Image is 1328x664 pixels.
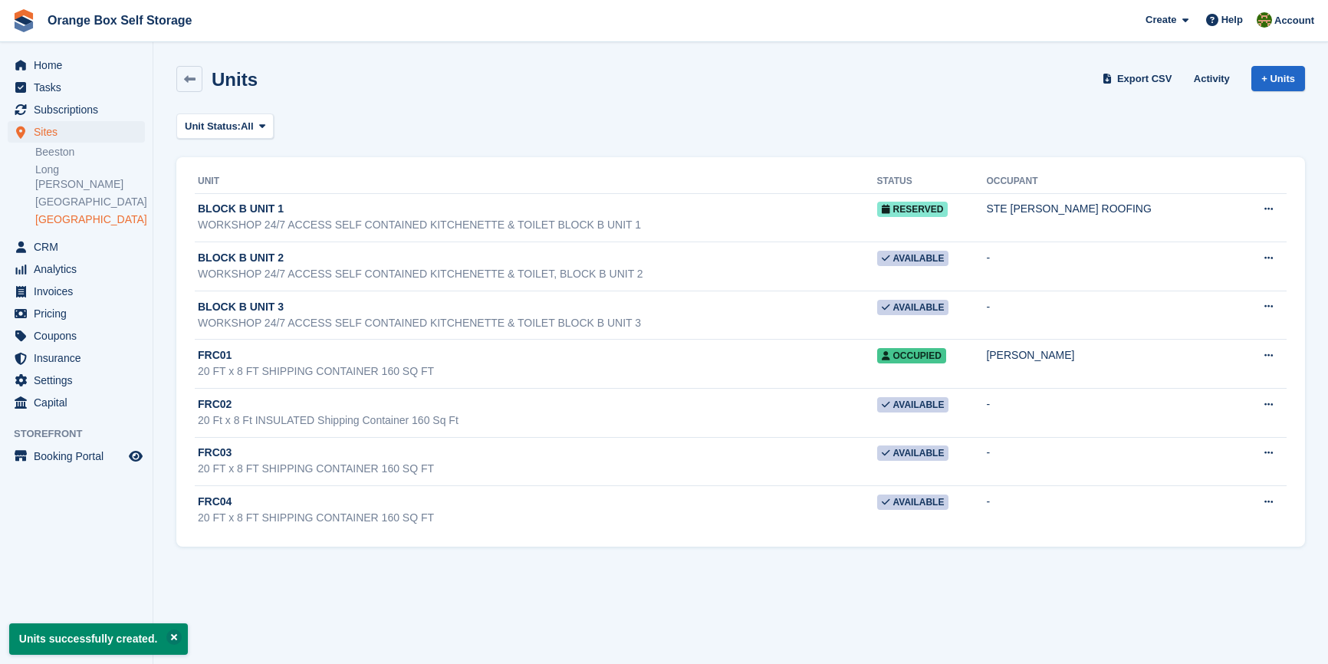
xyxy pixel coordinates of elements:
[34,370,126,391] span: Settings
[986,347,1238,363] div: [PERSON_NAME]
[1117,71,1172,87] span: Export CSV
[198,266,877,282] div: WORKSHOP 24/7 ACCESS SELF CONTAINED KITCHENETTE & TOILET, BLOCK B UNIT 2
[8,392,145,413] a: menu
[1251,66,1305,91] a: + Units
[8,236,145,258] a: menu
[198,250,284,266] span: BLOCK B UNIT 2
[198,347,232,363] span: FRC01
[986,242,1238,291] td: -
[8,99,145,120] a: menu
[34,303,126,324] span: Pricing
[198,396,232,413] span: FRC02
[877,445,949,461] span: Available
[8,77,145,98] a: menu
[34,392,126,413] span: Capital
[14,426,153,442] span: Storefront
[8,121,145,143] a: menu
[34,281,126,302] span: Invoices
[34,325,126,347] span: Coupons
[877,251,949,266] span: Available
[34,77,126,98] span: Tasks
[1146,12,1176,28] span: Create
[8,258,145,280] a: menu
[198,445,232,461] span: FRC03
[34,236,126,258] span: CRM
[1257,12,1272,28] img: SARAH T
[198,315,877,331] div: WORKSHOP 24/7 ACCESS SELF CONTAINED KITCHENETTE & TOILET BLOCK B UNIT 3
[41,8,199,33] a: Orange Box Self Storage
[212,69,258,90] h2: Units
[877,348,946,363] span: Occupied
[35,195,145,209] a: [GEOGRAPHIC_DATA]
[8,281,145,302] a: menu
[35,163,145,192] a: Long [PERSON_NAME]
[986,486,1238,534] td: -
[195,169,877,194] th: Unit
[34,54,126,76] span: Home
[1274,13,1314,28] span: Account
[12,9,35,32] img: stora-icon-8386f47178a22dfd0bd8f6a31ec36ba5ce8667c1dd55bd0f319d3a0aa187defe.svg
[877,495,949,510] span: Available
[198,201,284,217] span: BLOCK B UNIT 1
[877,397,949,413] span: Available
[35,212,145,227] a: [GEOGRAPHIC_DATA]
[198,461,877,477] div: 20 FT x 8 FT SHIPPING CONTAINER 160 SQ FT
[1100,66,1178,91] a: Export CSV
[34,445,126,467] span: Booking Portal
[8,445,145,467] a: menu
[198,413,877,429] div: 20 Ft x 8 Ft INSULATED Shipping Container 160 Sq Ft
[986,201,1238,217] div: STE [PERSON_NAME] ROOFING
[986,291,1238,340] td: -
[877,202,948,217] span: Reserved
[986,169,1238,194] th: Occupant
[8,54,145,76] a: menu
[198,494,232,510] span: FRC04
[198,217,877,233] div: WORKSHOP 24/7 ACCESS SELF CONTAINED KITCHENETTE & TOILET BLOCK B UNIT 1
[185,119,241,134] span: Unit Status:
[241,119,254,134] span: All
[176,113,274,139] button: Unit Status: All
[877,300,949,315] span: Available
[1188,66,1236,91] a: Activity
[8,325,145,347] a: menu
[35,145,145,159] a: Beeston
[34,347,126,369] span: Insurance
[986,389,1238,438] td: -
[127,447,145,465] a: Preview store
[9,623,188,655] p: Units successfully created.
[8,370,145,391] a: menu
[198,363,877,380] div: 20 FT x 8 FT SHIPPING CONTAINER 160 SQ FT
[198,510,877,526] div: 20 FT x 8 FT SHIPPING CONTAINER 160 SQ FT
[986,437,1238,486] td: -
[1221,12,1243,28] span: Help
[8,347,145,369] a: menu
[877,169,987,194] th: Status
[34,121,126,143] span: Sites
[8,303,145,324] a: menu
[34,99,126,120] span: Subscriptions
[198,299,284,315] span: BLOCK B UNIT 3
[34,258,126,280] span: Analytics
